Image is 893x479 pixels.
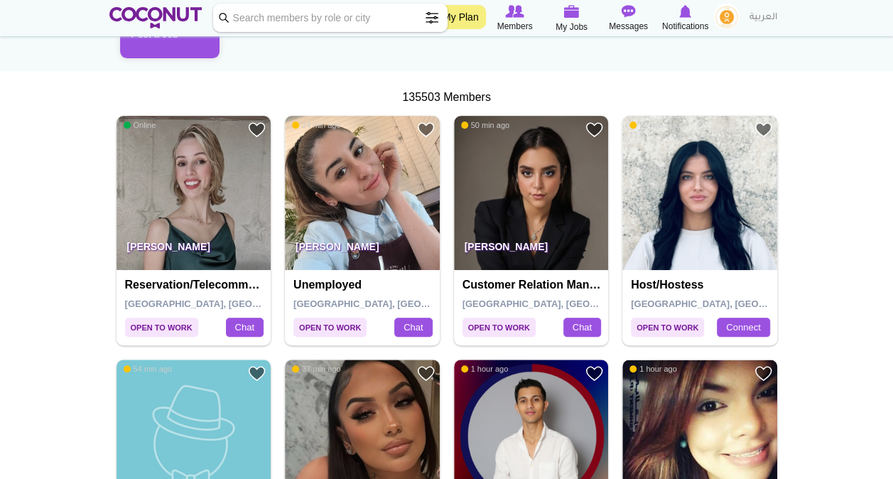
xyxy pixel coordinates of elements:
[629,120,678,130] span: 52 min ago
[497,19,532,33] span: Members
[585,365,603,382] a: Add to Favourites
[124,364,172,374] span: 54 min ago
[117,230,271,270] p: [PERSON_NAME]
[248,121,266,139] a: Add to Favourites
[631,279,772,291] h4: Host/Hostess
[213,4,448,32] input: Search members by role or city
[564,5,580,18] img: My Jobs
[226,318,264,338] a: Chat
[285,230,440,270] p: [PERSON_NAME]
[461,364,509,374] span: 1 hour ago
[454,230,609,270] p: [PERSON_NAME]
[293,279,435,291] h4: Unemployed
[435,5,486,29] a: My Plan
[556,20,588,34] span: My Jobs
[394,318,432,338] a: Chat
[109,7,202,28] img: Home
[662,19,708,33] span: Notifications
[631,298,833,309] span: [GEOGRAPHIC_DATA], [GEOGRAPHIC_DATA]
[631,318,704,337] span: Open to Work
[293,298,496,309] span: [GEOGRAPHIC_DATA], [GEOGRAPHIC_DATA]
[109,90,784,106] div: 135503 Members
[754,365,772,382] a: Add to Favourites
[487,4,543,33] a: Browse Members Members
[543,4,600,34] a: My Jobs My Jobs
[585,121,603,139] a: Add to Favourites
[462,318,536,337] span: Open to Work
[292,364,340,374] span: 37 min ago
[754,121,772,139] a: Add to Favourites
[461,120,509,130] span: 50 min ago
[293,318,367,337] span: Open to Work
[600,4,657,33] a: Messages Messages
[292,120,340,130] span: 24 min ago
[417,121,435,139] a: Add to Favourites
[742,4,784,32] a: العربية
[563,318,601,338] a: Chat
[629,364,677,374] span: 1 hour ago
[417,365,435,382] a: Add to Favourites
[125,298,328,309] span: [GEOGRAPHIC_DATA], [GEOGRAPHIC_DATA]
[248,365,266,382] a: Add to Favourites
[124,120,156,130] span: Online
[125,318,198,337] span: Open to Work
[125,279,266,291] h4: reservation/telecommunication assistant
[622,5,636,18] img: Messages
[505,5,524,18] img: Browse Members
[679,5,691,18] img: Notifications
[609,19,648,33] span: Messages
[717,318,769,338] a: Connect
[462,298,665,309] span: [GEOGRAPHIC_DATA], [GEOGRAPHIC_DATA]
[462,279,604,291] h4: Customer relation management
[657,4,714,33] a: Notifications Notifications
